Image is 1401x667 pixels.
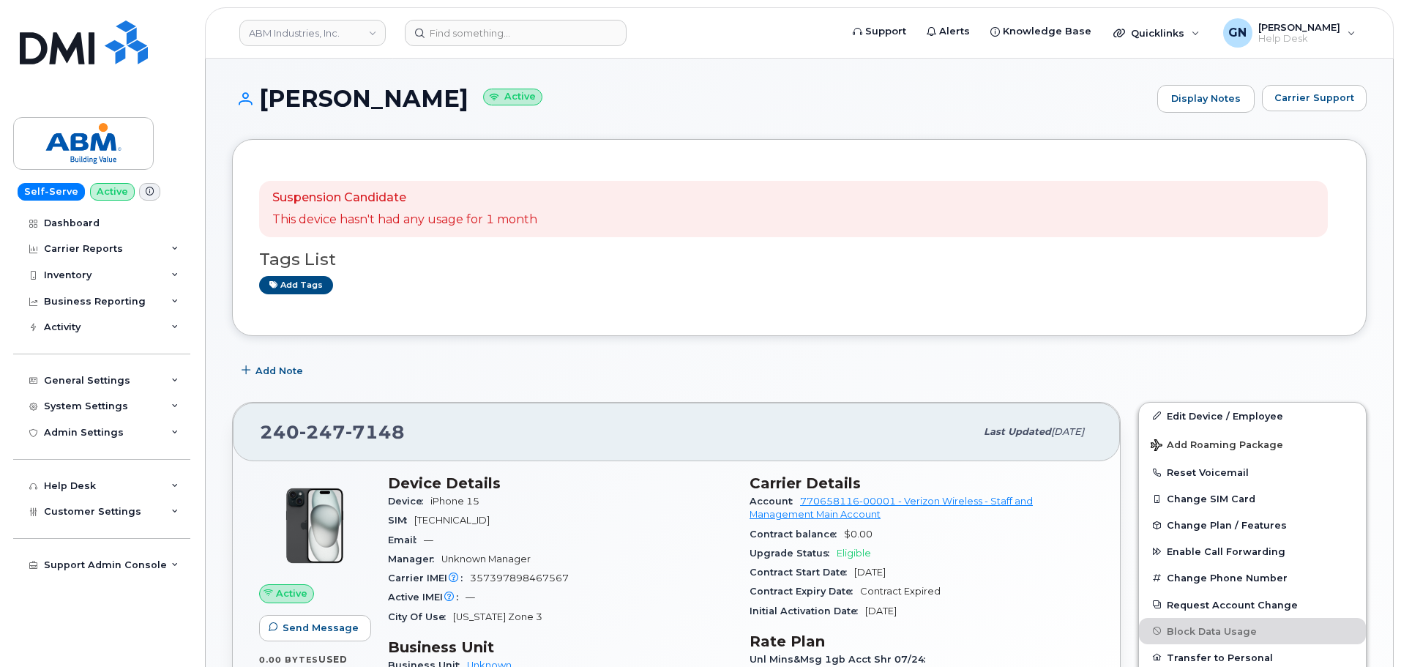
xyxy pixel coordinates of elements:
[388,515,414,526] span: SIM
[837,548,871,559] span: Eligible
[860,586,941,597] span: Contract Expired
[1139,512,1366,538] button: Change Plan / Features
[232,358,315,384] button: Add Note
[272,190,537,206] p: Suspension Candidate
[1262,85,1367,111] button: Carrier Support
[1167,520,1287,531] span: Change Plan / Features
[1139,564,1366,591] button: Change Phone Number
[1139,429,1366,459] button: Add Roaming Package
[750,496,1033,520] a: 770658116-00001 - Verizon Wireless - Staff and Management Main Account
[255,364,303,378] span: Add Note
[1157,85,1255,113] a: Display Notes
[318,654,348,665] span: used
[1167,546,1285,557] span: Enable Call Forwarding
[844,529,873,540] span: $0.00
[283,621,359,635] span: Send Message
[750,548,837,559] span: Upgrade Status
[259,250,1340,269] h3: Tags List
[259,276,333,294] a: Add tags
[388,496,430,507] span: Device
[388,474,732,492] h3: Device Details
[1139,592,1366,618] button: Request Account Change
[470,573,569,584] span: 357397898467567
[750,529,844,540] span: Contract balance
[441,554,531,564] span: Unknown Manager
[388,592,466,603] span: Active IMEI
[854,567,886,578] span: [DATE]
[750,633,1094,650] h3: Rate Plan
[424,534,433,545] span: —
[1139,459,1366,485] button: Reset Voicemail
[750,605,865,616] span: Initial Activation Date
[414,515,490,526] span: [TECHNICAL_ID]
[1274,91,1354,105] span: Carrier Support
[453,611,542,622] span: [US_STATE] Zone 3
[865,605,897,616] span: [DATE]
[1151,439,1283,453] span: Add Roaming Package
[272,212,537,228] p: This device hasn't had any usage for 1 month
[299,421,345,443] span: 247
[259,655,318,665] span: 0.00 Bytes
[1139,485,1366,512] button: Change SIM Card
[388,554,441,564] span: Manager
[483,89,542,105] small: Active
[984,426,1051,437] span: Last updated
[388,638,732,656] h3: Business Unit
[1051,426,1084,437] span: [DATE]
[259,615,371,641] button: Send Message
[466,592,475,603] span: —
[750,496,800,507] span: Account
[232,86,1150,111] h1: [PERSON_NAME]
[388,573,470,584] span: Carrier IMEI
[345,421,405,443] span: 7148
[1139,538,1366,564] button: Enable Call Forwarding
[430,496,479,507] span: iPhone 15
[271,482,359,570] img: iPhone_15_Black.png
[388,534,424,545] span: Email
[1139,403,1366,429] a: Edit Device / Employee
[1139,618,1366,644] button: Block Data Usage
[750,474,1094,492] h3: Carrier Details
[260,421,405,443] span: 240
[750,567,854,578] span: Contract Start Date
[750,654,933,665] span: Unl Mins&Msg 1gb Acct Shr 07/24
[276,586,307,600] span: Active
[750,586,860,597] span: Contract Expiry Date
[388,611,453,622] span: City Of Use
